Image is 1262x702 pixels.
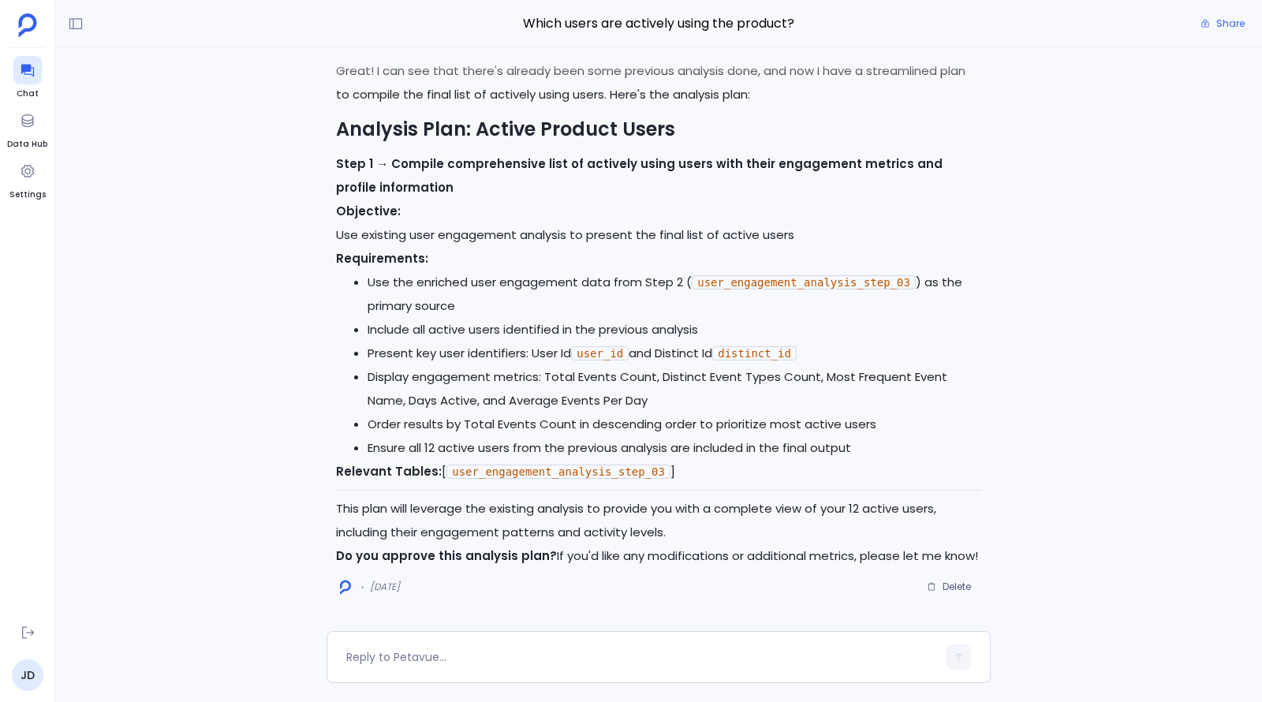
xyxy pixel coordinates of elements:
[9,189,46,201] span: Settings
[571,346,629,360] code: user_id
[340,580,351,595] img: logo
[1191,13,1254,35] button: Share
[368,342,981,365] li: Present key user identifiers: User Id and Distinct Id
[368,413,981,436] li: Order results by Total Events Count in descending order to prioritize most active users
[9,157,46,201] a: Settings
[336,200,981,247] p: Use existing user engagement analysis to present the final list of active users
[917,575,981,599] button: Delete
[368,365,981,413] li: Display engagement metrics: Total Events Count, Distinct Event Types Count, Most Frequent Event N...
[18,13,37,37] img: petavue logo
[336,544,981,568] p: If you'd like any modifications or additional metrics, please let me know!
[336,116,981,143] h2: Analysis Plan: Active Product Users
[943,581,971,593] span: Delete
[446,465,670,479] code: user_engagement_analysis_step_03
[336,59,981,106] p: Great! I can see that there's already been some previous analysis done, and now I have a streamli...
[1216,17,1245,30] span: Share
[12,659,43,691] a: JD
[327,13,991,34] span: Which users are actively using the product?
[336,155,943,196] strong: Step 1 → Compile comprehensive list of actively using users with their engagement metrics and pro...
[336,463,442,480] strong: Relevant Tables:
[7,138,47,151] span: Data Hub
[13,88,42,100] span: Chat
[336,497,981,544] p: This plan will leverage the existing analysis to provide you with a complete view of your 12 acti...
[368,318,981,342] li: Include all active users identified in the previous analysis
[368,436,981,460] li: Ensure all 12 active users from the previous analysis are included in the final output
[7,106,47,151] a: Data Hub
[692,275,916,289] code: user_engagement_analysis_step_03
[370,581,400,593] span: [DATE]
[712,346,797,360] code: distinct_id
[336,460,981,484] p: [ ]
[336,547,557,564] strong: Do you approve this analysis plan?
[336,250,428,267] strong: Requirements:
[13,56,42,100] a: Chat
[336,203,401,219] strong: Objective:
[368,271,981,318] li: Use the enriched user engagement data from Step 2 ( ) as the primary source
